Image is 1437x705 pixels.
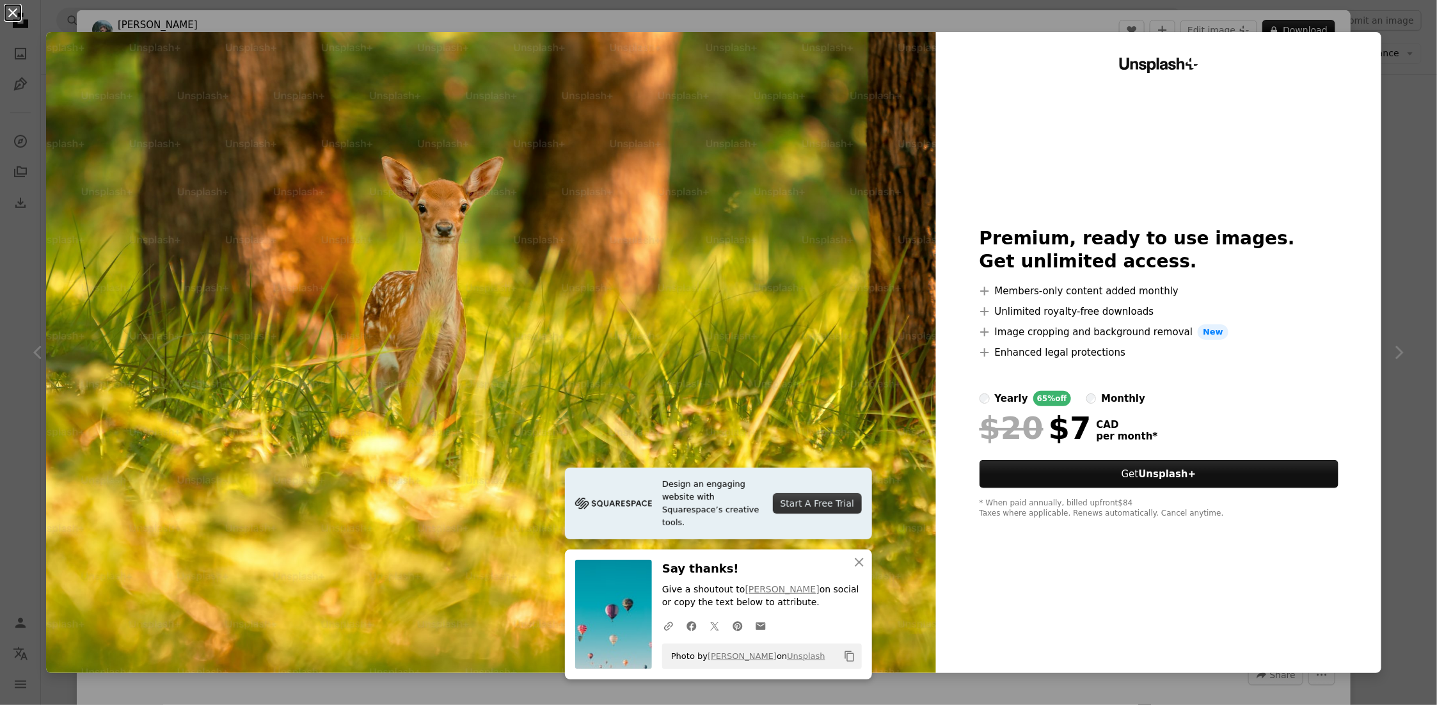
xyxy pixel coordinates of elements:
a: Share on Facebook [680,613,703,638]
a: Share on Pinterest [726,613,749,638]
button: Copy to clipboard [839,646,861,667]
div: 65% off [1033,391,1071,406]
li: Unlimited royalty-free downloads [980,304,1338,319]
strong: Unsplash+ [1139,468,1196,480]
div: $7 [980,411,1092,445]
div: * When paid annually, billed upfront $84 Taxes where applicable. Renews automatically. Cancel any... [980,498,1338,519]
a: Design an engaging website with Squarespace’s creative tools.Start A Free Trial [565,468,872,539]
a: Share over email [749,613,772,638]
span: Photo by on [665,646,825,667]
li: Image cropping and background removal [980,324,1338,340]
span: per month * [1097,431,1158,442]
a: [PERSON_NAME] [708,651,777,661]
p: Give a shoutout to on social or copy the text below to attribute. [662,583,862,609]
span: New [1198,324,1228,340]
a: Share on Twitter [703,613,726,638]
span: CAD [1097,419,1158,431]
li: Enhanced legal protections [980,345,1338,360]
h3: Say thanks! [662,560,862,578]
div: monthly [1101,391,1145,406]
img: file-1705255347840-230a6ab5bca9image [575,494,652,513]
a: Unsplash [787,651,825,661]
div: yearly [995,391,1028,406]
h2: Premium, ready to use images. Get unlimited access. [980,227,1338,273]
span: $20 [980,411,1044,445]
span: Design an engaging website with Squarespace’s creative tools. [662,478,763,529]
button: GetUnsplash+ [980,460,1338,488]
li: Members-only content added monthly [980,283,1338,299]
input: yearly65%off [980,393,990,404]
a: [PERSON_NAME] [745,584,820,594]
input: monthly [1086,393,1097,404]
div: Start A Free Trial [773,493,862,514]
